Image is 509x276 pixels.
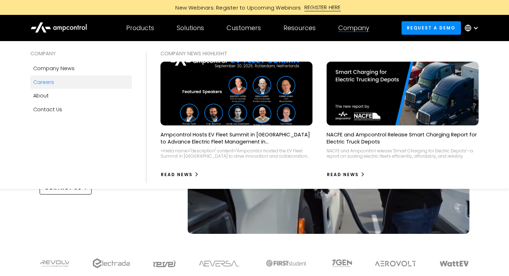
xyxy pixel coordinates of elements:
[126,24,154,32] div: Products
[93,258,130,268] img: electrada logo
[304,4,341,11] div: REGISTER HERE
[327,171,359,178] div: Read News
[33,106,62,113] div: Contact Us
[30,50,132,57] div: COMPANY
[160,169,199,180] a: Read News
[338,24,369,32] div: Company
[177,24,204,32] div: Solutions
[283,24,316,32] div: Resources
[327,169,365,180] a: Read News
[327,148,479,159] div: NACFE and Ampcontrol release 'Smart Charging for Electric Depots'—a report on scaling electric fl...
[33,78,54,86] div: Careers
[439,261,469,266] img: WattEV logo
[30,103,132,116] a: Contact Us
[160,131,312,145] p: Ampcontrol Hosts EV Fleet Summit in [GEOGRAPHIC_DATA] to Advance Electric Fleet Management in [GE...
[33,64,75,72] div: Company news
[375,261,417,266] img: Aerovolt Logo
[30,75,132,89] a: Careers
[327,131,479,145] p: NACFE and Ampcontrol Release Smart Charging Report for Electric Truck Depots
[227,24,261,32] div: Customers
[168,4,304,11] div: New Webinars: Register to Upcoming Webinars
[402,21,461,34] a: Request a demo
[160,50,478,57] div: COMPANY NEWS Highlight
[160,148,312,159] div: <meta name="description" content="Ampcontrol hosted the EV Fleet Summit in [GEOGRAPHIC_DATA] to d...
[30,89,132,102] a: About
[161,171,193,178] div: Read News
[30,62,132,75] a: Company news
[95,4,414,11] a: New Webinars: Register to Upcoming WebinarsREGISTER HERE
[33,92,49,100] div: About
